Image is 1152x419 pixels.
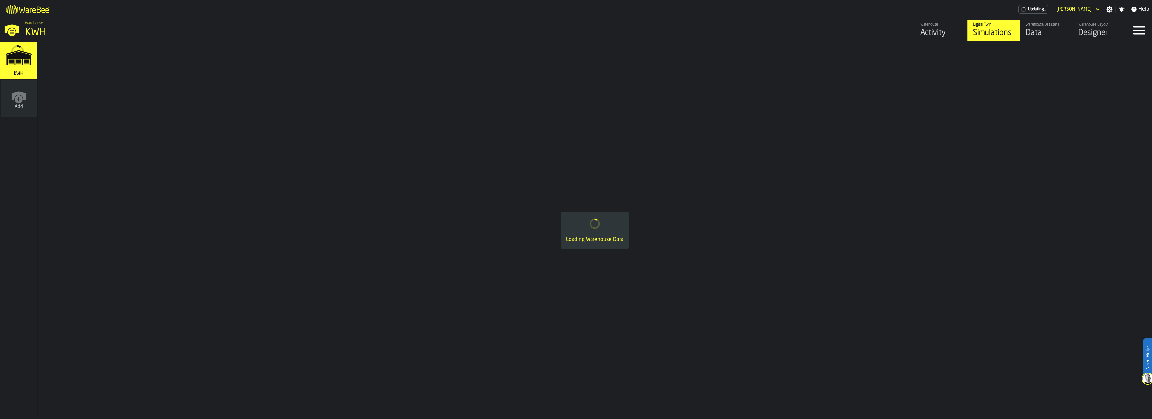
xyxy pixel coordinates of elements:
[566,236,623,243] div: Loading Warehouse Data
[1,80,37,118] a: link-to-/wh/new
[920,22,962,27] div: Warehouse
[920,28,962,38] div: Activity
[1078,28,1120,38] div: Designer
[1073,20,1126,41] a: link-to-/wh/i/4fb45246-3b77-4bb5-b880-c337c3c5facb/designer
[1104,6,1115,13] label: button-toggle-Settings
[15,104,23,109] span: Add
[1018,5,1048,14] a: link-to-/wh/i/4fb45246-3b77-4bb5-b880-c337c3c5facb/pricing/
[1056,7,1092,12] div: DropdownMenuValue-Pasi Kolari
[1078,22,1120,27] div: Warehouse Layout
[0,42,37,80] a: link-to-/wh/i/4fb45246-3b77-4bb5-b880-c337c3c5facb/simulations
[25,21,43,26] span: Warehouse
[1026,28,1068,38] div: Data
[973,22,1015,27] div: Digital Twin
[1126,20,1152,41] label: button-toggle-Menu
[1054,5,1101,13] div: DropdownMenuValue-Pasi Kolari
[973,28,1015,38] div: Simulations
[1020,20,1073,41] a: link-to-/wh/i/4fb45246-3b77-4bb5-b880-c337c3c5facb/data
[1026,22,1068,27] div: Warehouse Datasets
[915,20,967,41] a: link-to-/wh/i/4fb45246-3b77-4bb5-b880-c337c3c5facb/feed/
[1018,5,1048,14] div: Menu Subscription
[1116,6,1128,13] label: button-toggle-Notifications
[1128,5,1152,13] label: button-toggle-Help
[1028,7,1047,12] span: Updating...
[25,26,203,38] div: KWH
[967,20,1020,41] a: link-to-/wh/i/4fb45246-3b77-4bb5-b880-c337c3c5facb/simulations
[1138,5,1149,13] span: Help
